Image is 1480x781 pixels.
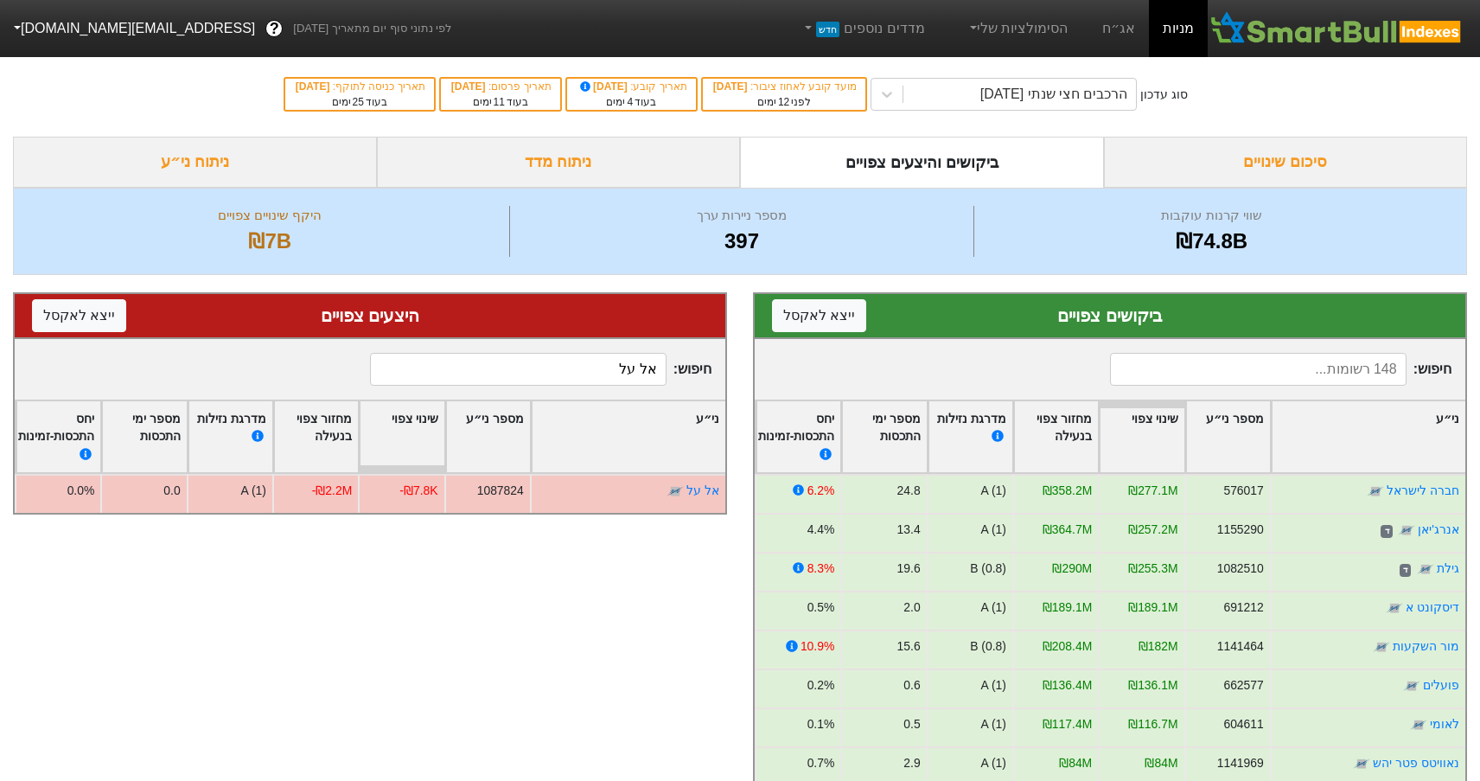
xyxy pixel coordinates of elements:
div: ₪277.1M [1128,482,1177,500]
div: Toggle SortBy [1272,401,1465,473]
a: מדדים נוספיםחדש [794,11,932,46]
div: מדרגת נזילות [935,410,1006,464]
div: 1082510 [1217,560,1264,578]
button: ייצא לאקסל [772,299,866,332]
a: אנרג'יאן [1418,522,1459,536]
img: tase link [1410,717,1427,734]
div: 0.5 [903,715,920,733]
div: 0.0% [67,482,95,500]
div: היקף שינויים צפויים [35,206,505,226]
div: 13.4 [897,521,921,539]
div: Toggle SortBy [928,401,1012,473]
a: חברה לישראל [1387,483,1459,497]
a: אל על [686,483,719,497]
div: ₪364.7M [1043,521,1092,539]
div: 662577 [1223,676,1263,695]
div: מדרגת נזילות [195,410,266,464]
div: ₪208.4M [1043,637,1092,656]
div: יחס התכסות-זמינות [758,410,835,464]
span: לפי נתוני סוף יום מתאריך [DATE] [293,20,451,37]
span: 12 [778,96,789,108]
div: היצעים צפויים [32,303,708,329]
div: -₪2.2M [312,482,353,500]
input: 249 רשומות... [370,353,666,386]
div: ₪84M [1059,754,1092,772]
span: 4 [627,96,633,108]
div: ביקושים והיצעים צפויים [740,137,1104,188]
span: 11 [494,96,505,108]
div: בעוד ימים [294,94,425,110]
div: 24.8 [897,482,921,500]
div: 0.0 [163,482,180,500]
a: גילת [1437,561,1459,575]
div: ₪189.1M [1128,599,1177,617]
div: 1155290 [1217,521,1264,539]
div: Toggle SortBy [188,401,272,473]
img: SmartBull [1208,11,1466,46]
div: 15.6 [897,637,921,656]
div: 0.5% [807,599,835,617]
div: ₪255.3M [1128,560,1177,578]
button: ייצא לאקסל [32,299,126,332]
div: 0.7% [807,754,835,772]
div: 604611 [1223,715,1263,733]
img: tase link [667,483,684,501]
div: ₪182M [1139,637,1178,656]
span: ד [1400,564,1411,578]
div: Toggle SortBy [1186,401,1270,473]
div: 1087824 [477,482,524,500]
img: tase link [1367,483,1384,501]
div: ₪136.4M [1043,676,1092,695]
div: יחס התכסות-זמינות [18,410,95,464]
div: 0.2% [807,676,835,695]
div: A (1) [981,754,1006,772]
span: חדש [816,22,839,37]
div: מועד קובע לאחוז ציבור : [711,79,857,94]
a: פועלים [1423,678,1459,692]
span: [DATE] [713,80,750,93]
span: חיפוש : [370,353,711,386]
div: 397 [514,226,970,257]
div: 1141969 [1217,754,1264,772]
input: 148 רשומות... [1110,353,1406,386]
div: Toggle SortBy [1100,401,1183,473]
div: הרכבים חצי שנתי [DATE] [980,84,1128,105]
div: Toggle SortBy [752,401,841,473]
div: Toggle SortBy [1014,401,1098,473]
div: לפני ימים [711,94,857,110]
span: ד [1381,525,1392,539]
div: ₪358.2M [1043,482,1092,500]
span: חיפוש : [1110,353,1451,386]
div: Toggle SortBy [842,401,926,473]
img: tase link [1373,639,1390,656]
img: tase link [1417,561,1434,579]
div: ₪84M [1145,754,1177,772]
div: תאריך פרסום : [450,79,552,94]
div: 576017 [1223,482,1263,500]
div: 0.1% [807,715,835,733]
div: שווי קרנות עוקבות [979,206,1445,226]
img: tase link [1403,678,1420,695]
span: 25 [353,96,364,108]
div: Toggle SortBy [102,401,186,473]
div: ₪7B [35,226,505,257]
div: A (1) [981,676,1006,695]
a: דיסקונט א [1406,600,1459,614]
div: סיכום שינויים [1104,137,1468,188]
div: ₪257.2M [1128,521,1177,539]
div: ₪290M [1052,560,1092,578]
div: 0.6 [903,676,920,695]
div: B (0.8) [970,560,1006,578]
div: 2.9 [903,754,920,772]
div: Toggle SortBy [360,401,443,473]
div: B (0.8) [970,637,1006,656]
div: 1141464 [1217,637,1264,656]
div: בעוד ימים [576,94,687,110]
div: A (1) [241,482,266,500]
div: ביקושים צפויים [772,303,1448,329]
a: הסימולציות שלי [960,11,1075,46]
div: -₪7.8K [399,482,437,500]
a: לאומי [1430,717,1459,731]
div: 8.3% [807,560,835,578]
div: סוג עדכון [1140,86,1188,104]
